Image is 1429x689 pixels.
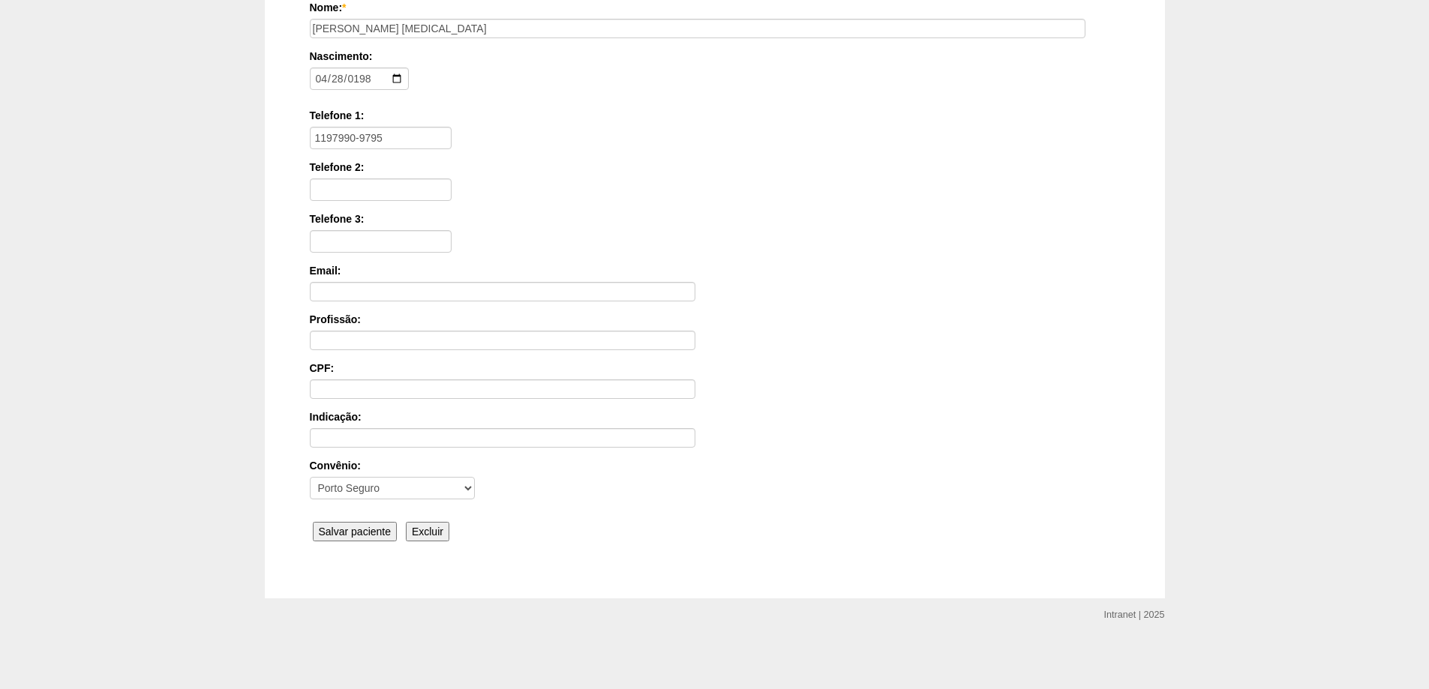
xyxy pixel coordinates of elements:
label: Email: [310,263,1120,278]
label: Indicação: [310,409,1120,424]
input: Excluir [406,522,449,541]
label: Telefone 1: [310,108,1120,123]
label: Telefone 3: [310,211,1120,226]
label: Telefone 2: [310,160,1120,175]
label: Profissão: [310,312,1120,327]
div: Intranet | 2025 [1104,607,1165,622]
span: Este campo é obrigatório. [342,1,346,13]
label: Convênio: [310,458,1120,473]
label: Nascimento: [310,49,1115,64]
label: CPF: [310,361,1120,376]
input: Salvar paciente [313,522,398,541]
